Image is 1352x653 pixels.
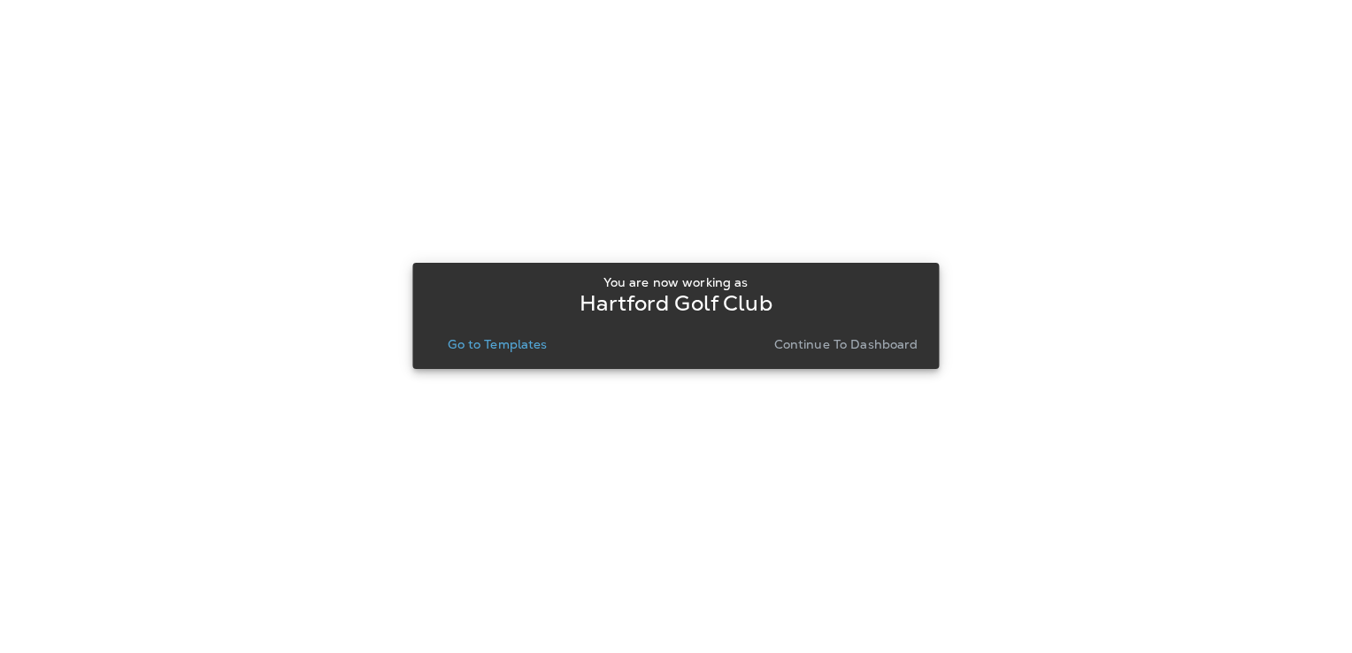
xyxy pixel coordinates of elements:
p: You are now working as [603,275,748,289]
p: Hartford Golf Club [580,296,772,311]
button: Go to Templates [441,332,554,357]
p: Go to Templates [448,337,547,351]
p: Continue to Dashboard [774,337,918,351]
button: Continue to Dashboard [767,332,926,357]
